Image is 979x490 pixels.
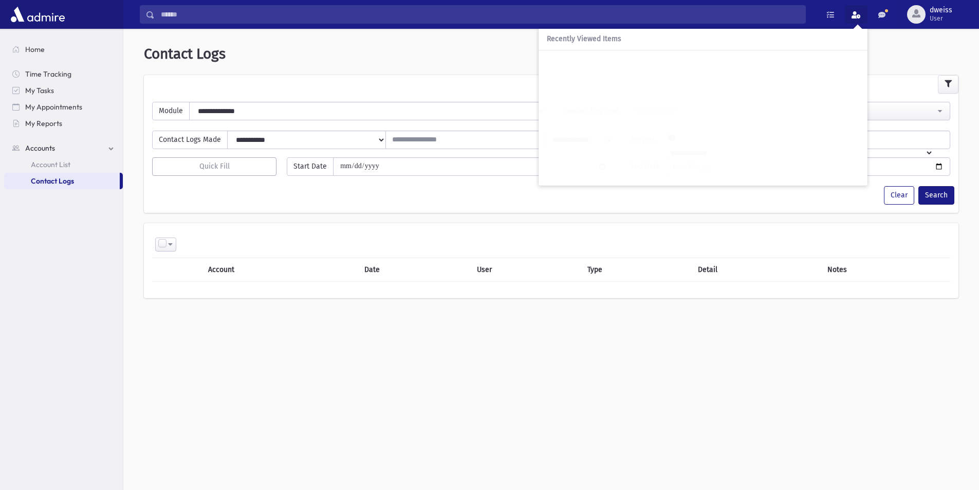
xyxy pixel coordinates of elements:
span: Recently Viewed Items [547,35,621,44]
span: Contact Logs [144,45,226,62]
span: Home [25,45,45,54]
th: Detail [692,258,821,281]
span: Module [152,102,190,120]
button: Clear [884,186,914,205]
a: My Tasks [4,82,123,99]
button: Quick Fill [152,157,276,176]
span: Contact Logs Made [152,131,228,149]
span: User [930,14,952,23]
a: Accounts [4,140,123,156]
th: Account [202,258,358,281]
img: AdmirePro [8,4,67,25]
span: Quick Fill [199,162,230,171]
a: Account List [4,156,123,173]
span: Account List [31,160,70,169]
input: Search [155,5,805,24]
th: Date [358,258,471,281]
span: dweiss [930,6,952,14]
span: Start Date [287,157,334,176]
span: Contact Logs [31,176,74,186]
span: My Appointments [25,102,82,112]
span: My Reports [25,119,62,128]
span: Time Tracking [25,69,71,79]
a: My Appointments [4,99,123,115]
span: Accounts [25,143,55,153]
button: Search [918,186,954,205]
th: User [471,258,581,281]
th: Notes [821,258,950,281]
a: Time Tracking [4,66,123,82]
span: My Tasks [25,86,54,95]
a: Contact Logs [4,173,120,189]
a: Home [4,41,123,58]
a: My Reports [4,115,123,132]
th: Type [581,258,692,281]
